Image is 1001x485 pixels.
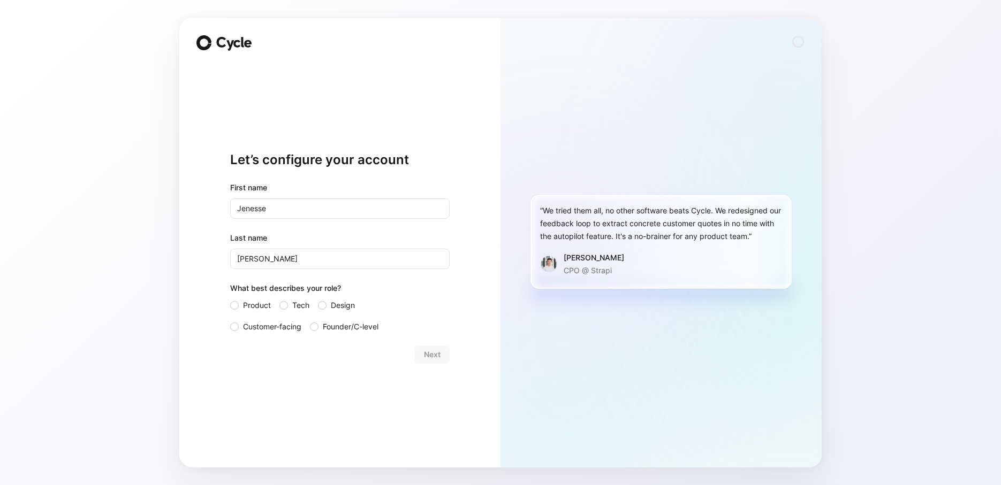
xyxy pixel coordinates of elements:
label: Last name [230,232,450,244]
input: John [230,198,450,219]
div: [PERSON_NAME] [564,251,624,264]
span: Design [331,299,355,312]
span: Tech [292,299,309,312]
div: What best describes your role? [230,282,450,299]
span: Product [243,299,271,312]
input: Doe [230,249,450,269]
span: Founder/C-level [323,320,378,333]
p: CPO @ Strapi [564,264,624,277]
div: “We tried them all, no other software beats Cycle. We redesigned our feedback loop to extract con... [540,204,782,243]
h1: Let’s configure your account [230,151,450,168]
div: First name [230,181,450,194]
span: Customer-facing [243,320,301,333]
